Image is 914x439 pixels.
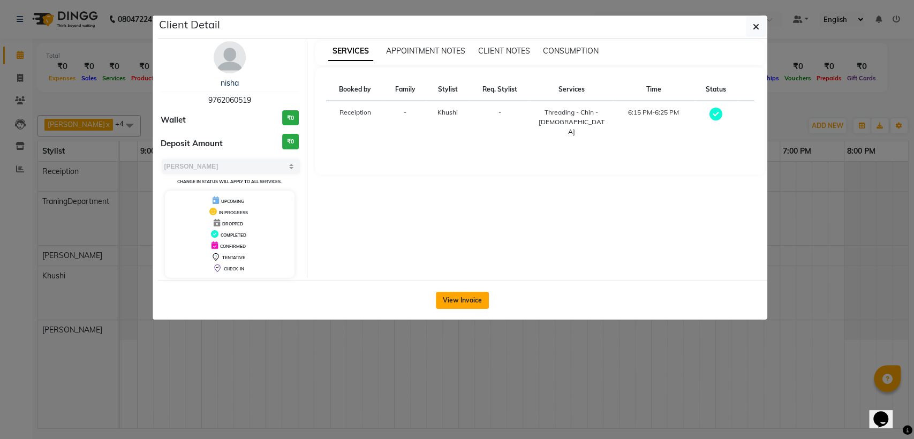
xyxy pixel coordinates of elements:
[220,244,246,249] span: CONFIRMED
[221,78,239,88] a: nisha
[161,138,223,150] span: Deposit Amount
[214,41,246,73] img: avatar
[384,101,427,143] td: -
[326,101,384,143] td: Receiption
[224,266,244,271] span: CHECK-IN
[469,78,530,101] th: Req. Stylist
[221,199,244,204] span: UPCOMING
[426,78,469,101] th: Stylist
[543,46,599,56] span: CONSUMPTION
[282,110,299,126] h3: ₹0
[478,46,530,56] span: CLIENT NOTES
[161,114,186,126] span: Wallet
[437,108,458,116] span: Khushi
[159,17,220,33] h5: Client Detail
[869,396,903,428] iframe: chat widget
[208,95,251,105] span: 9762060519
[222,221,243,226] span: DROPPED
[222,255,245,260] span: TENTATIVE
[384,78,427,101] th: Family
[530,78,613,101] th: Services
[694,78,737,101] th: Status
[282,134,299,149] h3: ₹0
[436,292,489,309] button: View Invoice
[219,210,248,215] span: IN PROGRESS
[537,108,606,137] div: Threading - Chin - [DEMOGRAPHIC_DATA]
[177,179,282,184] small: Change in status will apply to all services.
[613,78,694,101] th: Time
[221,232,246,238] span: COMPLETED
[613,101,694,143] td: 6:15 PM-6:25 PM
[328,42,373,61] span: SERVICES
[326,78,384,101] th: Booked by
[469,101,530,143] td: -
[386,46,465,56] span: APPOINTMENT NOTES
